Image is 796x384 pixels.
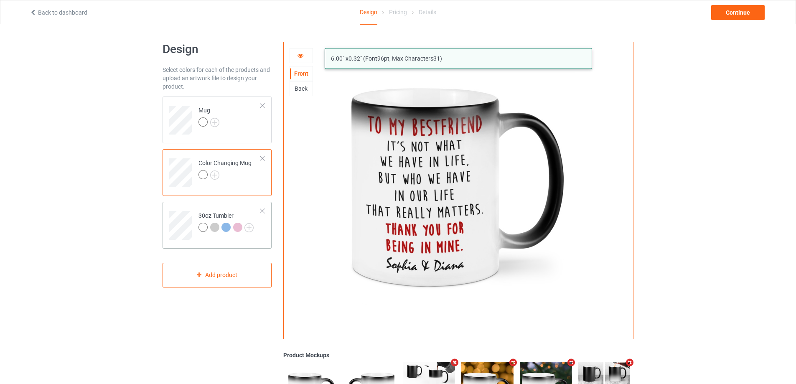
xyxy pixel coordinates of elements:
div: Color Changing Mug [163,149,272,196]
i: Remove mockup [625,358,635,367]
i: Remove mockup [450,358,460,367]
div: Product Mockups [283,351,633,359]
div: Design [360,0,377,25]
div: Add product [163,263,272,287]
div: Back [290,84,313,93]
img: svg+xml;base64,PD94bWwgdmVyc2lvbj0iMS4wIiBlbmNvZGluZz0iVVRGLTgiPz4KPHN2ZyB3aWR0aD0iMjJweCIgaGVpZ2... [244,223,254,232]
i: Remove mockup [508,358,518,367]
div: Pricing [389,0,407,24]
div: 30oz Tumbler [198,211,254,231]
h1: Design [163,42,272,57]
i: Remove mockup [566,358,577,367]
div: Color Changing Mug [198,159,252,179]
div: Mug [163,97,272,143]
div: Continue [711,5,765,20]
div: Front [290,69,313,78]
div: 30oz Tumbler [163,202,272,249]
div: Mug [198,106,219,126]
img: svg+xml;base64,PD94bWwgdmVyc2lvbj0iMS4wIiBlbmNvZGluZz0iVVRGLTgiPz4KPHN2ZyB3aWR0aD0iMjJweCIgaGVpZ2... [210,118,219,127]
span: 6.00 " x 0.32 " (Font 96 pt, Max Characters 31 ) [331,55,442,62]
div: Details [419,0,436,24]
a: Back to dashboard [30,9,87,16]
div: Select colors for each of the products and upload an artwork file to design your product. [163,66,272,91]
img: svg+xml;base64,PD94bWwgdmVyc2lvbj0iMS4wIiBlbmNvZGluZz0iVVRGLTgiPz4KPHN2ZyB3aWR0aD0iMjJweCIgaGVpZ2... [210,170,219,180]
